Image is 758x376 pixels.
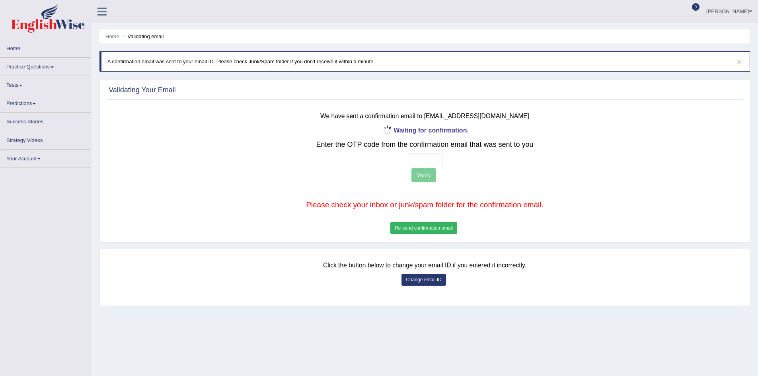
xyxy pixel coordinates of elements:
[105,33,119,39] a: Home
[692,3,700,11] span: 0
[401,274,446,286] button: Change email ID
[0,113,91,128] a: Success Stories
[0,150,91,165] a: Your Account
[390,222,457,234] button: Re-send confirmation email
[320,113,529,119] small: We have sent a confirmation email to [EMAIL_ADDRESS][DOMAIN_NAME]
[0,131,91,147] a: Strategy Videos
[381,127,469,134] b: Waiting for confirmation.
[0,94,91,110] a: Predictions
[162,199,688,210] p: Please check your inbox or junk/spam folder for the confirmation email.
[0,58,91,73] a: Practice Questions
[737,58,742,66] button: ×
[162,141,688,149] h2: Enter the OTP code from the confirmation email that was sent to you
[0,76,91,92] a: Tests
[109,86,176,94] h2: Validating Your Email
[99,51,750,72] div: A confirmation email was sent to your email ID. Please check Junk/Spam folder if you don’t receiv...
[121,33,164,40] li: Validating email
[323,262,526,269] small: Click the button below to change your email ID if you entered it incorrectly.
[0,39,91,55] a: Home
[381,124,394,137] img: icon-progress-circle-small.gif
